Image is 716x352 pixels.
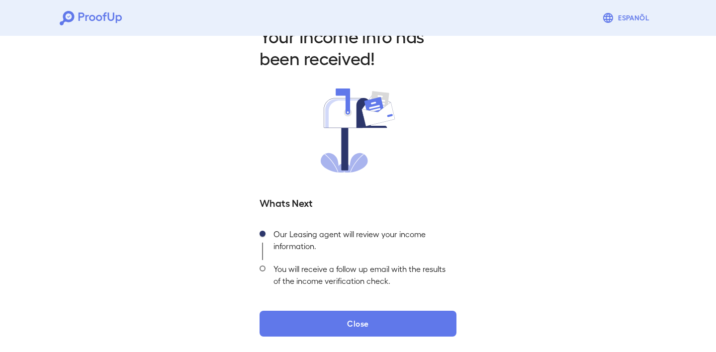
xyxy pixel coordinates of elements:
[260,311,456,337] button: Close
[266,225,456,260] div: Our Leasing agent will review your income information.
[321,88,395,173] img: received.svg
[598,8,656,28] button: Espanõl
[260,195,456,209] h5: Whats Next
[266,260,456,295] div: You will receive a follow up email with the results of the income verification check.
[260,25,456,69] h2: Your Income info has been received!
